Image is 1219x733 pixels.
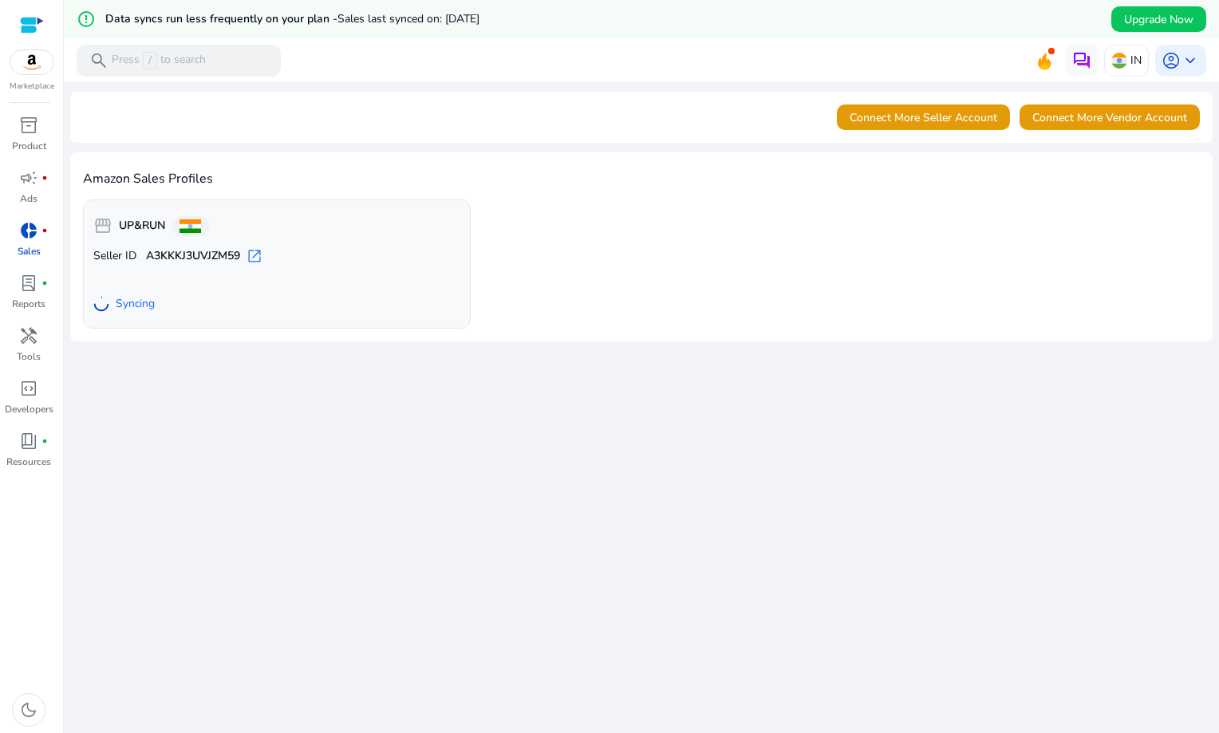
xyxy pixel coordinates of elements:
[5,402,53,416] p: Developers
[41,227,48,234] span: fiber_manual_record
[20,191,37,206] p: Ads
[837,104,1010,130] button: Connect More Seller Account
[1020,104,1200,130] button: Connect More Vendor Account
[1111,53,1127,69] img: in.svg
[119,218,165,234] b: UP&RUN
[12,139,46,153] p: Product
[41,175,48,181] span: fiber_manual_record
[19,432,38,451] span: book_4
[41,280,48,286] span: fiber_manual_record
[143,52,157,69] span: /
[1124,11,1193,28] span: Upgrade Now
[1181,51,1200,70] span: keyboard_arrow_down
[17,349,41,364] p: Tools
[1130,46,1142,74] p: IN
[89,51,108,70] span: search
[19,274,38,293] span: lab_profile
[10,81,54,93] p: Marketplace
[146,248,240,264] b: A3KKKJ3UVJZM59
[19,379,38,398] span: code_blocks
[93,248,136,264] span: Seller ID
[19,326,38,345] span: handyman
[19,700,38,719] span: dark_mode
[83,171,1200,187] h4: Amazon Sales Profiles
[19,116,38,135] span: inventory_2
[77,10,96,29] mat-icon: error_outline
[1111,6,1206,32] button: Upgrade Now
[10,50,53,74] img: amazon.svg
[41,438,48,444] span: fiber_manual_record
[19,168,38,187] span: campaign
[6,455,51,469] p: Resources
[1162,51,1181,70] span: account_circle
[850,109,997,126] span: Connect More Seller Account
[19,221,38,240] span: donut_small
[18,244,41,258] p: Sales
[337,11,479,26] span: Sales last synced on: [DATE]
[93,216,112,235] span: storefront
[1032,109,1187,126] span: Connect More Vendor Account
[116,296,155,312] span: Syncing
[105,13,479,26] h5: Data syncs run less frequently on your plan -
[247,248,262,264] span: open_in_new
[112,52,206,69] p: Press to search
[12,297,45,311] p: Reports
